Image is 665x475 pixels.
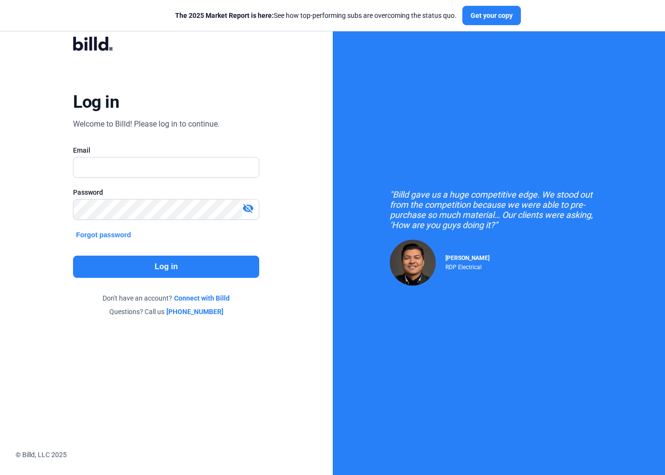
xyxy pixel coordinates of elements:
[73,293,259,303] div: Don't have an account?
[242,202,254,214] mat-icon: visibility_off
[174,293,230,303] a: Connect with Billd
[73,256,259,278] button: Log in
[175,11,457,20] div: See how top-performing subs are overcoming the status quo.
[175,12,274,19] span: The 2025 Market Report is here:
[73,91,119,113] div: Log in
[73,118,220,130] div: Welcome to Billd! Please log in to continue.
[390,240,436,286] img: Raul Pacheco
[390,189,607,230] div: "Billd gave us a huge competitive edge. We stood out from the competition because we were able to...
[73,230,134,240] button: Forgot password
[445,255,489,261] span: [PERSON_NAME]
[73,145,259,155] div: Email
[445,261,489,271] div: RDP Electrical
[73,187,259,197] div: Password
[73,307,259,317] div: Questions? Call us
[166,307,223,317] a: [PHONE_NUMBER]
[462,6,521,25] button: Get your copy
